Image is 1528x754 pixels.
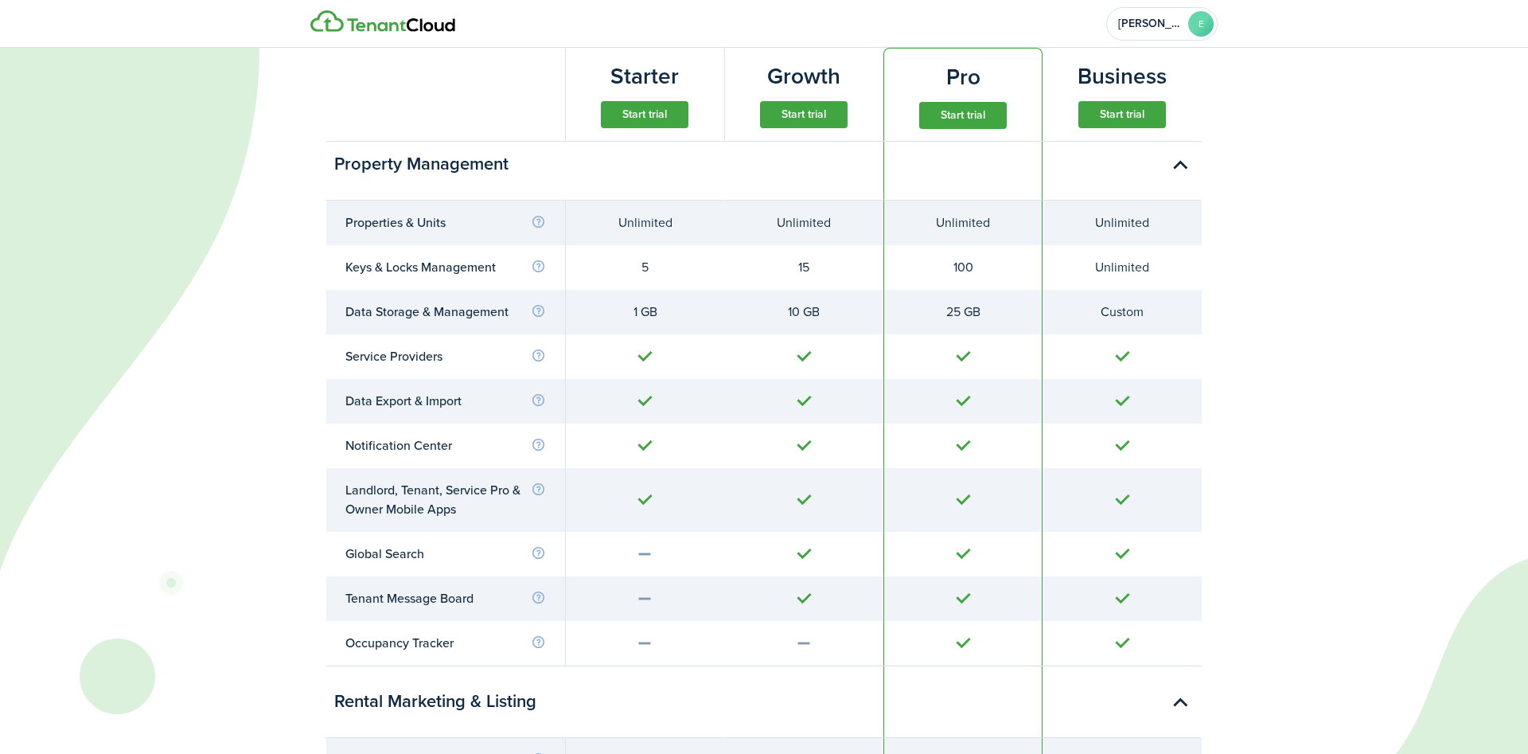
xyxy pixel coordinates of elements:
div: Unlimited [743,213,864,232]
button: Start trial [919,102,1007,129]
button: Open menu [1106,7,1218,41]
table: Toggle accordion [326,201,1202,666]
div: Notification Center [345,436,546,455]
div: Data Export & Import [345,392,546,411]
span: eduardo [1118,18,1182,29]
div: Unlimited [903,213,1023,232]
div: Landlord, Tenant, Service Pro & Owner Mobile Apps [345,481,546,519]
div: Occupancy Tracker [345,634,546,653]
subscription-pricing-card-title: Business [1078,60,1167,93]
subscription-pricing-card-title: Starter [610,60,679,93]
div: 1 GB [585,303,705,322]
div: 10 GB [743,303,864,322]
div: Rental Marketing & Listing [326,666,565,738]
avatar-text: E [1188,11,1214,37]
div: Unlimited [1062,213,1183,232]
button: Start trial [760,101,848,128]
img: Logo [310,10,455,33]
button: Start trial [1078,101,1166,128]
div: 15 [743,258,864,277]
button: Start trial [601,101,688,128]
subscription-pricing-card-title: Growth [767,60,840,93]
div: Unlimited [1062,258,1183,277]
div: Keys & Locks Management [345,258,546,277]
div: Data Storage & Management [345,303,546,322]
div: Properties & Units [345,213,546,232]
div: Property Management [326,129,565,201]
button: Toggle accordion [1163,147,1198,182]
div: Tenant Message Board [345,589,546,608]
div: Custom [1062,303,1183,322]
div: 25 GB [903,303,1023,322]
subscription-pricing-card-title: Pro [946,61,980,94]
div: Global Search [345,545,546,564]
div: Service Providers [345,347,546,366]
div: 5 [585,258,705,277]
div: Unlimited [585,213,705,232]
div: 100 [903,258,1023,277]
button: Toggle accordion [1163,685,1198,720]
